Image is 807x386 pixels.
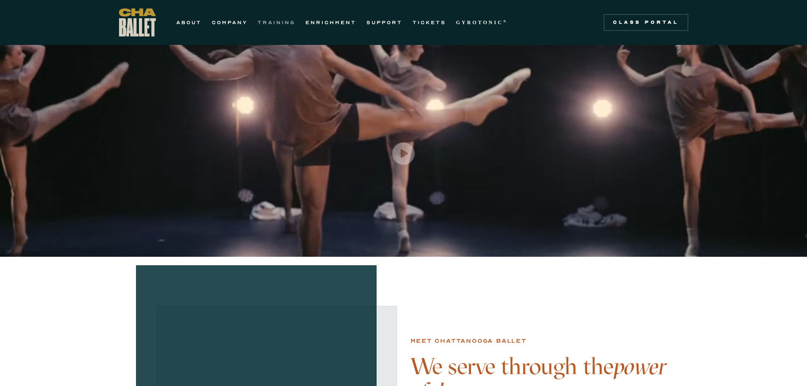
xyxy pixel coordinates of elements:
[413,17,446,28] a: TICKETS
[119,8,156,36] a: home
[456,19,503,25] strong: GYROTONIC
[456,17,508,28] a: GYROTONIC®
[503,19,508,23] sup: ®
[176,17,202,28] a: ABOUT
[410,336,527,346] div: Meet chattanooga ballet
[366,17,402,28] a: SUPPORT
[305,17,356,28] a: ENRICHMENT
[212,17,247,28] a: COMPANY
[609,19,683,26] div: Class Portal
[258,17,295,28] a: TRAINING
[604,14,688,31] a: Class Portal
